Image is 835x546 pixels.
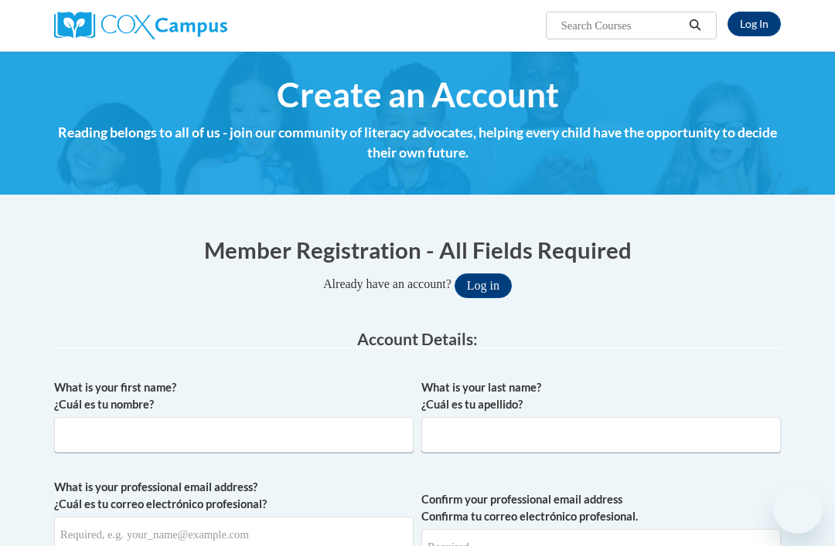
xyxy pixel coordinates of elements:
[773,484,823,534] iframe: Button to launch messaging window
[54,12,227,39] img: Cox Campus
[560,16,683,35] input: Search Courses
[421,417,781,453] input: Metadata input
[421,379,781,413] label: What is your last name? ¿Cuál es tu apellido?
[728,12,781,36] a: Log In
[54,479,414,513] label: What is your professional email address? ¿Cuál es tu correo electrónico profesional?
[455,273,512,298] button: Log in
[54,234,781,266] h1: Member Registration - All Fields Required
[54,379,414,413] label: What is your first name? ¿Cuál es tu nombre?
[421,491,781,525] label: Confirm your professional email address Confirma tu correo electrónico profesional.
[54,123,781,164] h4: Reading belongs to all of us - join our community of literacy advocates, helping every child have...
[683,16,707,35] button: Search
[323,277,452,290] span: Already have an account?
[54,417,414,453] input: Metadata input
[277,74,559,115] span: Create an Account
[357,329,478,348] span: Account Details:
